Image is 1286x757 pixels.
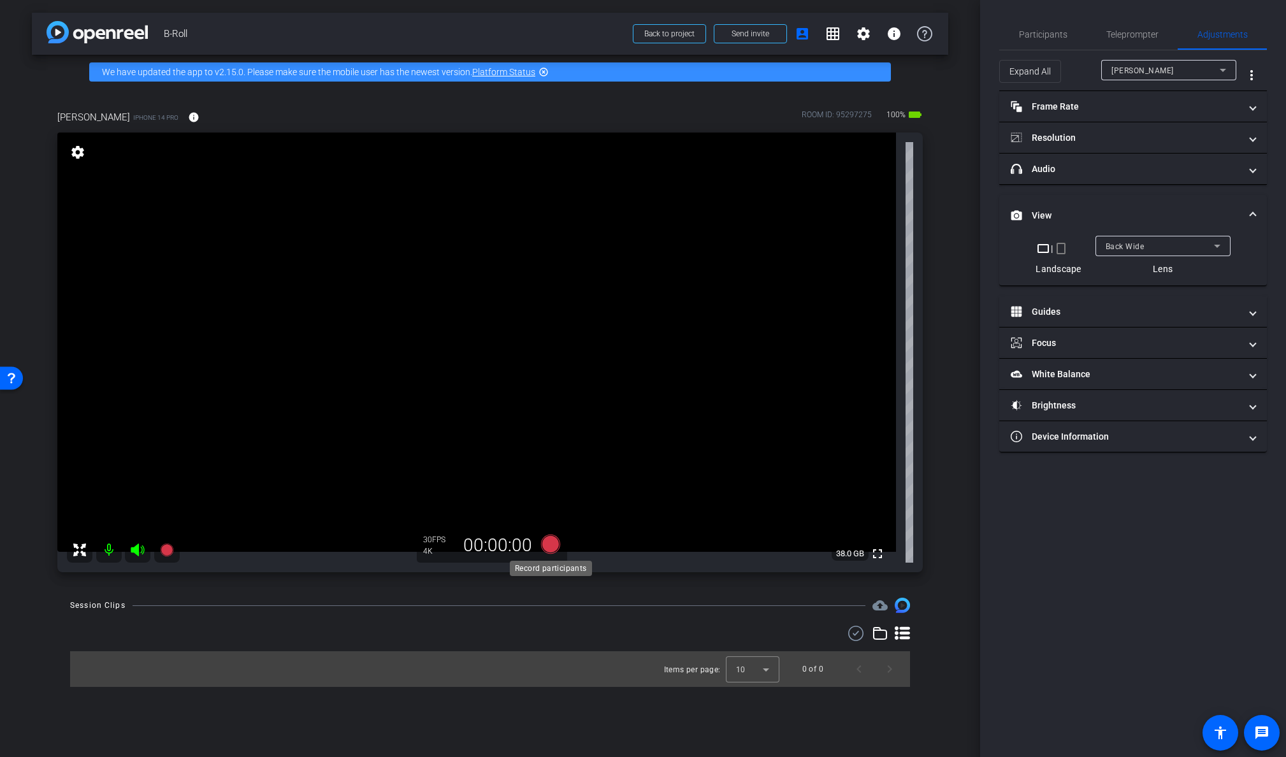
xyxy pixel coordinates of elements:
[57,110,130,124] span: [PERSON_NAME]
[802,663,823,675] div: 0 of 0
[510,561,592,576] div: Record participants
[1011,430,1240,443] mat-panel-title: Device Information
[1053,241,1069,256] mat-icon: crop_portrait
[432,535,445,544] span: FPS
[1011,399,1240,412] mat-panel-title: Brightness
[999,390,1267,421] mat-expansion-panel-header: Brightness
[1106,30,1159,39] span: Teleprompter
[1009,59,1051,83] span: Expand All
[714,24,787,43] button: Send invite
[999,122,1267,153] mat-expansion-panel-header: Resolution
[999,296,1267,327] mat-expansion-panel-header: Guides
[47,21,148,43] img: app-logo
[472,67,535,77] a: Platform Status
[423,535,455,545] div: 30
[895,598,910,613] img: Session clips
[872,598,888,613] mat-icon: cloud_upload
[732,29,769,39] span: Send invite
[844,654,874,684] button: Previous page
[423,546,455,556] div: 4K
[1011,100,1240,113] mat-panel-title: Frame Rate
[1011,162,1240,176] mat-panel-title: Audio
[1019,30,1067,39] span: Participants
[1254,725,1269,740] mat-icon: message
[664,663,721,676] div: Items per page:
[1011,305,1240,319] mat-panel-title: Guides
[1244,68,1259,83] mat-icon: more_vert
[164,21,625,47] span: B-Roll
[999,154,1267,184] mat-expansion-panel-header: Audio
[633,24,706,43] button: Back to project
[999,195,1267,236] mat-expansion-panel-header: View
[1036,241,1081,256] div: |
[907,107,923,122] mat-icon: battery_std
[870,546,885,561] mat-icon: fullscreen
[1011,209,1240,222] mat-panel-title: View
[999,421,1267,452] mat-expansion-panel-header: Device Information
[825,26,841,41] mat-icon: grid_on
[999,60,1061,83] button: Expand All
[856,26,871,41] mat-icon: settings
[1011,336,1240,350] mat-panel-title: Focus
[69,145,87,160] mat-icon: settings
[832,546,869,561] span: 38.0 GB
[188,112,199,123] mat-icon: info
[1197,30,1248,39] span: Adjustments
[644,29,695,38] span: Back to project
[795,26,810,41] mat-icon: account_box
[1011,131,1240,145] mat-panel-title: Resolution
[1111,66,1174,75] span: [PERSON_NAME]
[1236,60,1267,90] button: More Options for Adjustments Panel
[70,599,126,612] div: Session Clips
[999,91,1267,122] mat-expansion-panel-header: Frame Rate
[455,535,540,556] div: 00:00:00
[885,105,907,125] span: 100%
[133,113,178,122] span: iPhone 14 Pro
[999,328,1267,358] mat-expansion-panel-header: Focus
[872,598,888,613] span: Destinations for your clips
[1036,241,1051,256] mat-icon: crop_landscape
[999,359,1267,389] mat-expansion-panel-header: White Balance
[874,654,905,684] button: Next page
[1011,368,1240,381] mat-panel-title: White Balance
[1036,263,1081,275] div: Landscape
[89,62,891,82] div: We have updated the app to v2.15.0. Please make sure the mobile user has the newest version.
[538,67,549,77] mat-icon: highlight_off
[886,26,902,41] mat-icon: info
[1106,242,1145,251] span: Back Wide
[1213,725,1228,740] mat-icon: accessibility
[999,236,1267,285] div: View
[802,109,872,127] div: ROOM ID: 95297275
